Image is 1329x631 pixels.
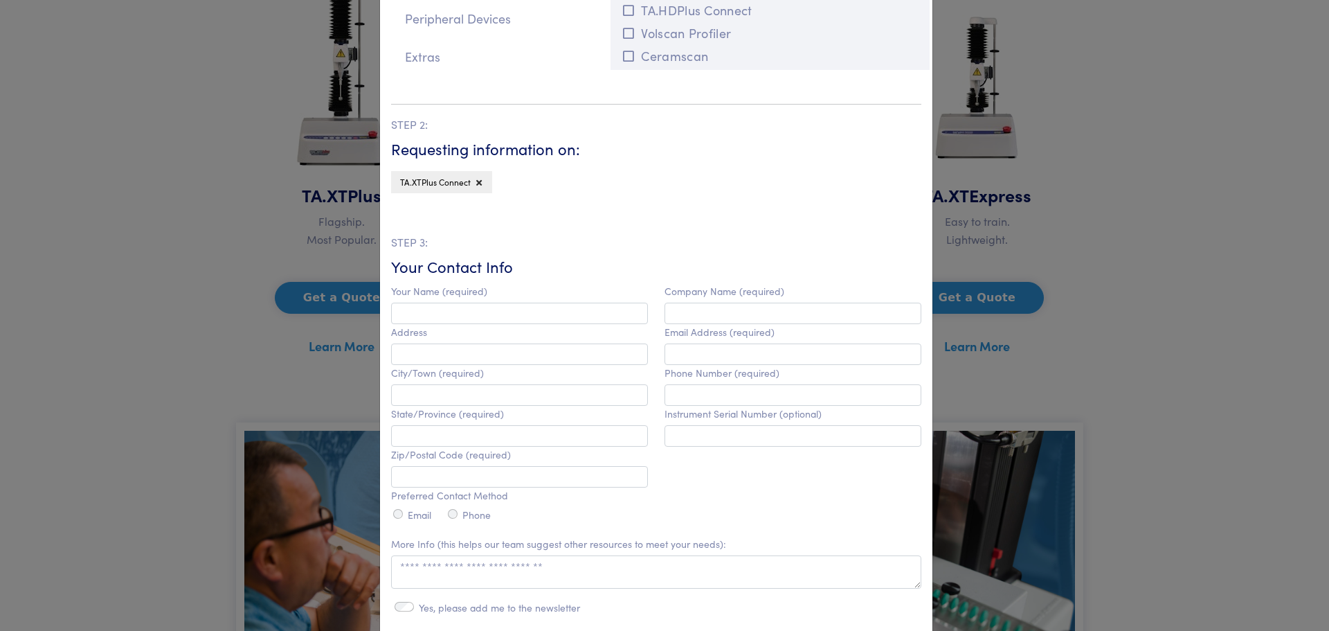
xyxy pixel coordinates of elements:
[664,367,779,379] label: Phone Number (required)
[408,509,431,521] label: Email
[391,233,921,251] p: STEP 3:
[664,408,822,420] label: Instrument Serial Number (optional)
[391,116,921,134] p: STEP 2:
[400,176,471,188] span: TA.XTPlus Connect
[391,44,602,71] p: Extras
[391,367,484,379] label: City/Town (required)
[391,408,504,420] label: State/Province (required)
[391,285,487,297] label: Your Name (required)
[419,602,580,614] label: Yes, please add me to the newsletter
[391,490,508,501] label: Preferred Contact Method
[391,256,921,278] h6: Your Contact Info
[391,538,726,550] label: More Info (this helps our team suggest other resources to meet your needs):
[664,326,775,338] label: Email Address (required)
[462,509,491,521] label: Phone
[391,6,602,33] p: Peripheral Devices
[391,326,427,338] label: Address
[619,21,921,44] button: Volscan Profiler
[664,285,784,297] label: Company Name (required)
[391,139,921,160] h6: Requesting information on:
[619,44,921,67] button: Ceramscan
[391,449,511,461] label: Zip/Postal Code (required)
